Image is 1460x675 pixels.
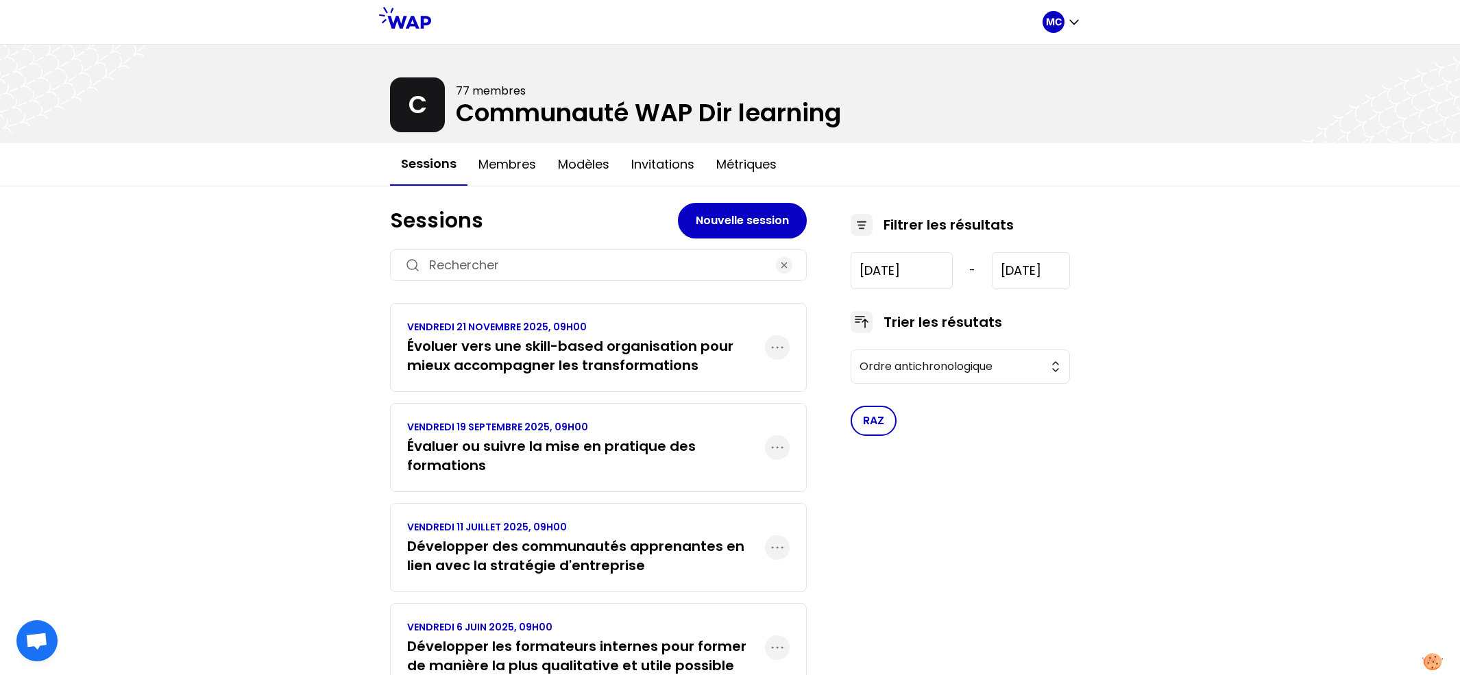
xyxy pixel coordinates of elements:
[407,620,765,634] p: VENDREDI 6 JUIN 2025, 09H00
[851,349,1070,384] button: Ordre antichronologique
[407,520,765,534] p: VENDREDI 11 JUILLET 2025, 09H00
[1046,15,1062,29] p: MC
[467,144,547,185] button: Membres
[390,208,678,233] h1: Sessions
[429,256,768,275] input: Rechercher
[851,406,897,436] button: RAZ
[860,358,1042,375] span: Ordre antichronologique
[620,144,705,185] button: Invitations
[407,537,765,575] h3: Développer des communautés apprenantes en lien avec la stratégie d'entreprise
[547,144,620,185] button: Modèles
[407,420,765,475] a: VENDREDI 19 SEPTEMBRE 2025, 09H00Évaluer ou suivre la mise en pratique des formations
[407,420,765,434] p: VENDREDI 19 SEPTEMBRE 2025, 09H00
[678,203,807,238] button: Nouvelle session
[407,336,765,375] h3: Évoluer vers une skill-based organisation pour mieux accompagner les transformations
[884,215,1014,234] h3: Filtrer les résultats
[390,143,467,186] button: Sessions
[407,320,765,375] a: VENDREDI 21 NOVEMBRE 2025, 09H00Évoluer vers une skill-based organisation pour mieux accompagner ...
[407,520,765,575] a: VENDREDI 11 JUILLET 2025, 09H00Développer des communautés apprenantes en lien avec la stratégie d...
[851,252,953,289] input: YYYY-M-D
[407,437,765,475] h3: Évaluer ou suivre la mise en pratique des formations
[407,637,765,675] h3: Développer les formateurs internes pour former de manière la plus qualitative et utile possible
[969,262,975,279] span: -
[992,252,1070,289] input: YYYY-M-D
[407,320,765,334] p: VENDREDI 21 NOVEMBRE 2025, 09H00
[16,620,58,661] div: Ouvrir le chat
[1043,11,1081,33] button: MC
[705,144,788,185] button: Métriques
[407,620,765,675] a: VENDREDI 6 JUIN 2025, 09H00Développer les formateurs internes pour former de manière la plus qual...
[884,312,1002,332] h3: Trier les résutats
